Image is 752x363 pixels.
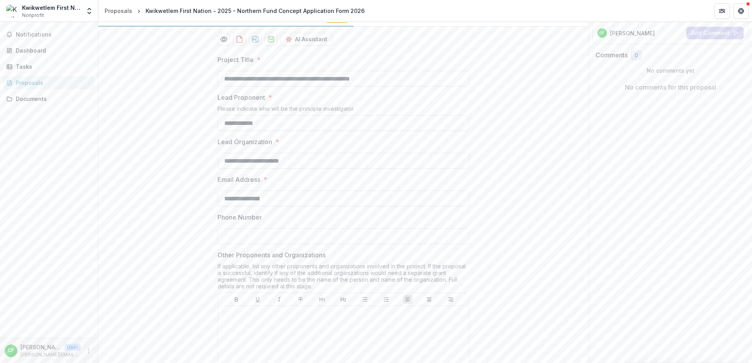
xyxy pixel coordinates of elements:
button: download-proposal [233,33,246,46]
img: Kwikwetlem First Nation [6,5,19,17]
button: download-proposal [265,33,277,46]
button: Open entity switcher [84,3,95,19]
button: More [84,346,93,356]
button: Align Center [424,295,434,304]
div: Please indicate who will be the principle investigator. [217,105,469,115]
button: Bold [232,295,241,304]
p: [PERSON_NAME][EMAIL_ADDRESS][PERSON_NAME][DOMAIN_NAME] [20,351,81,358]
div: Documents [16,95,88,103]
a: Dashboard [3,44,95,57]
button: Underline [253,295,262,304]
p: No comments for this proposal [625,82,716,92]
div: Proposals [105,7,132,15]
button: Preview a409eca1-3923-4a22-b220-4a674e02eeab-0.pdf [217,33,230,46]
p: User [65,344,81,351]
p: [PERSON_NAME] [610,29,655,37]
p: Lead Organization [217,137,272,147]
a: Proposals [3,76,95,89]
button: Bullet List [360,295,370,304]
button: Ordered List [382,295,391,304]
span: 0 [634,52,638,59]
div: Kwikwetlem First Nation - 2025 - Northern Fund Concept Application Form 2026 [146,7,365,15]
nav: breadcrumb [101,5,368,16]
button: Align Left [403,295,413,304]
a: Documents [3,92,95,105]
button: Strike [296,295,305,304]
button: Italicize [275,295,284,304]
button: download-proposal [249,33,262,46]
button: AI Assistant [280,33,332,46]
button: Heading 2 [339,295,348,304]
p: Project Title [217,55,254,64]
p: No comments yet [595,66,746,75]
p: Lead Proponent [217,93,265,102]
h2: Comments [595,51,628,59]
button: Partners [714,3,730,19]
button: Heading 1 [317,295,327,304]
a: Proposals [101,5,135,16]
a: Tasks [3,60,95,73]
button: Align Right [446,295,455,304]
div: Proposals [16,79,88,87]
div: If applicable, list any other proponents and organizations involved in the project. If the propos... [217,263,469,293]
p: Other Proponents and Organizations [217,250,326,260]
p: [PERSON_NAME] [20,343,61,351]
div: Dashboard [16,46,88,55]
button: Get Help [733,3,749,19]
div: Kwikwetlem First Nation [22,4,81,12]
p: Email Address [217,175,260,184]
p: Phone Number [217,213,262,222]
span: Notifications [16,31,92,38]
button: Notifications [3,28,95,41]
span: Nonprofit [22,12,44,19]
div: Curtis Fullerton [599,31,605,35]
button: Add Comment [686,27,744,39]
div: Tasks [16,62,88,71]
div: Curtis Fullerton [8,348,14,353]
